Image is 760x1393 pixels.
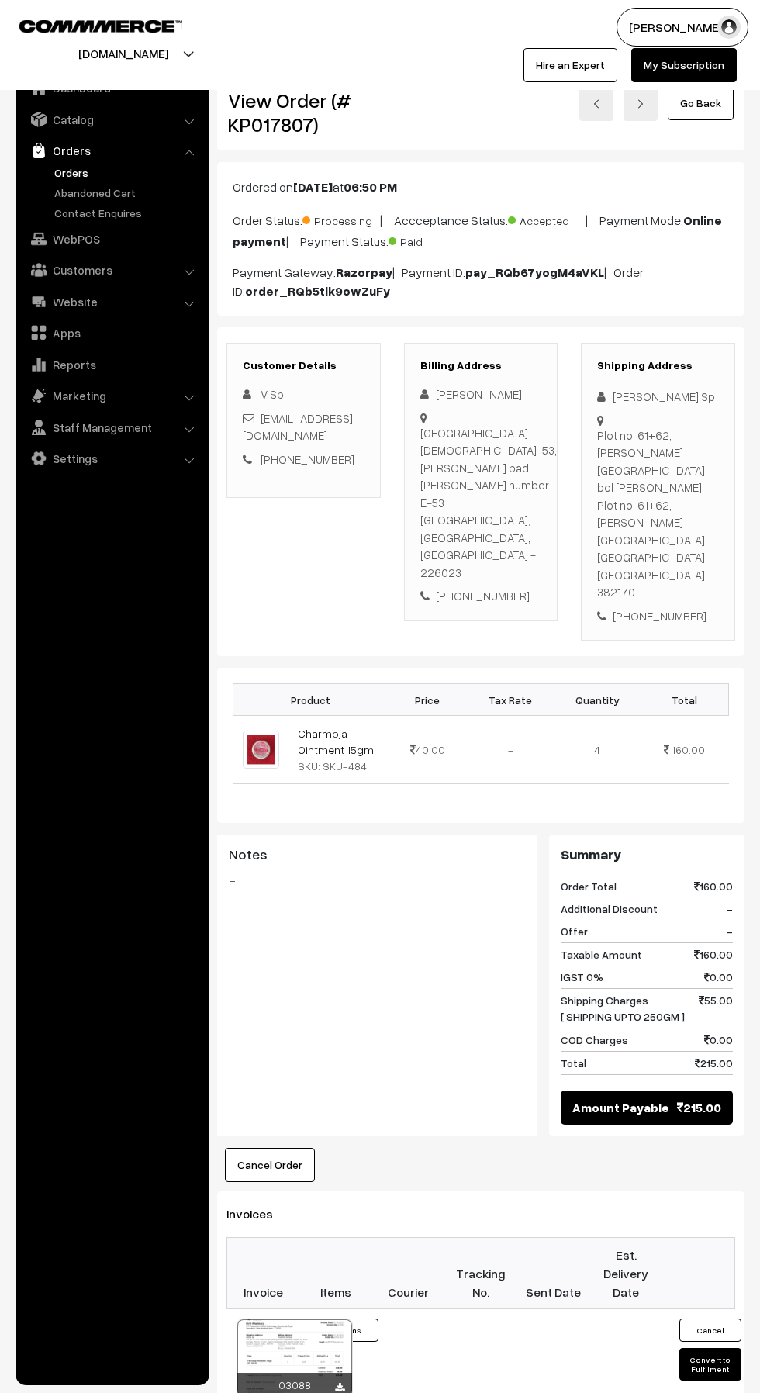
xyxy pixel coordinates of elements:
[523,48,617,82] a: Hire an Expert
[561,1055,586,1071] span: Total
[420,424,557,582] div: [GEOGRAPHIC_DATA][DEMOGRAPHIC_DATA]-53, [PERSON_NAME] badi [PERSON_NAME] number E-53 [GEOGRAPHIC_...
[597,427,719,601] div: Plot no. 61+62, [PERSON_NAME][GEOGRAPHIC_DATA] bol [PERSON_NAME], Plot no. 61+62, [PERSON_NAME] [...
[727,900,733,917] span: -
[672,743,705,756] span: 160.00
[298,758,379,774] div: SKU: SKU-484
[229,846,526,863] h3: Notes
[467,716,554,784] td: -
[389,684,467,716] th: Price
[389,230,466,250] span: Paid
[19,413,204,441] a: Staff Management
[293,179,333,195] b: [DATE]
[344,179,397,195] b: 06:50 PM
[261,452,354,466] a: [PHONE_NUMBER]
[420,385,542,403] div: [PERSON_NAME]
[561,878,617,894] span: Order Total
[694,878,733,894] span: 160.00
[245,283,390,299] b: order_RQb5tlk9owZuFy
[677,1098,721,1117] span: 215.00
[554,684,641,716] th: Quantity
[420,587,542,605] div: [PHONE_NUMBER]
[225,1148,315,1182] button: Cancel Order
[679,1348,741,1381] button: Convert to Fulfilment
[233,263,729,300] p: Payment Gateway: | Payment ID: | Order ID:
[336,264,392,280] b: Razorpay
[561,1032,628,1048] span: COD Charges
[19,20,182,32] img: COMMMERCE
[243,731,279,769] img: CHARMOJA.jpg
[19,16,155,34] a: COMMMERCE
[444,1238,517,1309] th: Tracking No.
[227,1238,300,1309] th: Invoice
[261,387,284,401] span: V Sp
[589,1238,662,1309] th: Est. Delivery Date
[226,1206,292,1222] span: Invoices
[50,164,204,181] a: Orders
[694,946,733,963] span: 160.00
[631,48,737,82] a: My Subscription
[420,359,542,372] h3: Billing Address
[641,684,728,716] th: Total
[228,88,381,137] h2: View Order (# KP017807)
[298,727,374,756] a: Charmoja Ointment 15gm
[19,444,204,472] a: Settings
[302,209,380,229] span: Processing
[561,846,733,863] h3: Summary
[679,1319,741,1342] button: Cancel
[597,388,719,406] div: [PERSON_NAME] Sp
[508,209,586,229] span: Accepted
[727,923,733,939] span: -
[704,969,733,985] span: 0.00
[19,319,204,347] a: Apps
[372,1238,445,1309] th: Courier
[19,137,204,164] a: Orders
[617,8,748,47] button: [PERSON_NAME]
[233,209,729,251] p: Order Status: | Accceptance Status: | Payment Mode: | Payment Status:
[561,946,642,963] span: Taxable Amount
[597,607,719,625] div: [PHONE_NUMBER]
[668,86,734,120] a: Go Back
[410,743,445,756] span: 40.00
[517,1238,590,1309] th: Sent Date
[233,684,389,716] th: Product
[572,1098,669,1117] span: Amount Payable
[229,871,526,890] blockquote: -
[704,1032,733,1048] span: 0.00
[243,359,364,372] h3: Customer Details
[24,34,223,73] button: [DOMAIN_NAME]
[465,264,604,280] b: pay_RQb67yogM4aVKL
[636,99,645,109] img: right-arrow.png
[561,900,658,917] span: Additional Discount
[50,205,204,221] a: Contact Enquires
[561,923,588,939] span: Offer
[717,16,741,39] img: user
[561,969,603,985] span: IGST 0%
[699,992,733,1025] span: 55.00
[19,225,204,253] a: WebPOS
[243,411,353,443] a: [EMAIL_ADDRESS][DOMAIN_NAME]
[695,1055,733,1071] span: 215.00
[19,105,204,133] a: Catalog
[597,359,719,372] h3: Shipping Address
[19,382,204,410] a: Marketing
[592,99,601,109] img: left-arrow.png
[467,684,554,716] th: Tax Rate
[561,992,685,1025] span: Shipping Charges [ SHIPPING UPTO 250GM ]
[19,288,204,316] a: Website
[19,256,204,284] a: Customers
[594,743,600,756] span: 4
[299,1238,372,1309] th: Items
[233,178,729,196] p: Ordered on at
[19,351,204,378] a: Reports
[50,185,204,201] a: Abandoned Cart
